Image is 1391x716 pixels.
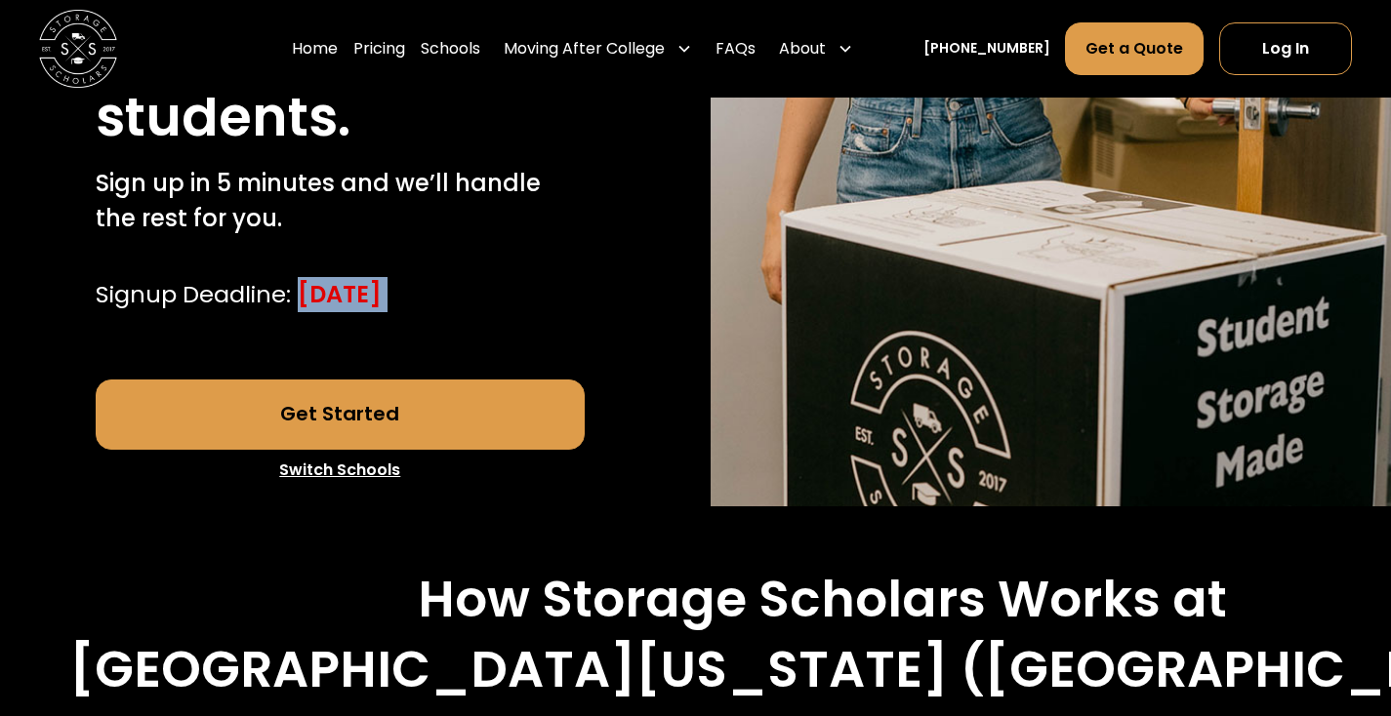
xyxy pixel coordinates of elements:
a: Home [292,21,338,76]
div: About [771,21,861,76]
a: Get a Quote [1065,22,1204,75]
h2: How Storage Scholars Works at [418,569,1227,629]
a: Switch Schools [96,450,586,491]
div: Moving After College [496,21,700,76]
div: Signup Deadline: [96,277,291,312]
a: Log In [1219,22,1352,75]
p: Sign up in 5 minutes and we’ll handle the rest for you. [96,166,586,236]
a: Schools [421,21,480,76]
div: Moving After College [504,37,665,60]
a: FAQs [716,21,756,76]
div: About [779,37,826,60]
h1: students. [96,88,350,146]
a: Pricing [353,21,405,76]
img: Storage Scholars main logo [39,10,117,88]
a: Get Started [96,379,586,450]
a: [PHONE_NUMBER] [923,38,1050,59]
div: [DATE] [298,277,382,312]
